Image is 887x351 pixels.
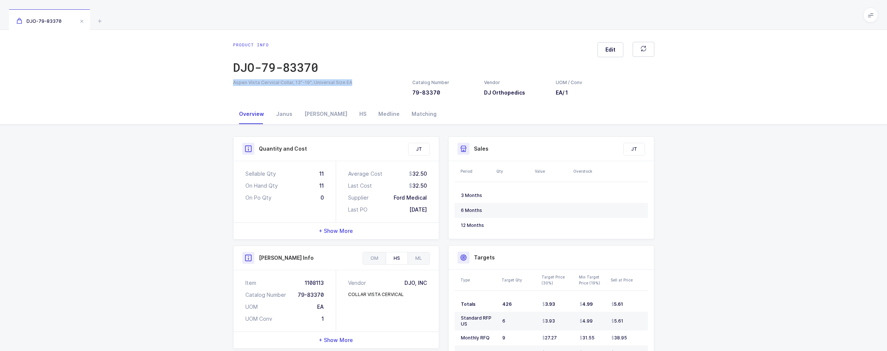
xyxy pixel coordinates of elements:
[319,182,324,190] div: 11
[460,168,492,174] div: Period
[320,194,324,201] div: 0
[348,194,369,201] div: Supplier
[409,170,427,178] div: 32.50
[270,104,298,124] div: Janus
[556,89,583,96] h3: EA
[319,227,353,235] span: + Show More
[407,252,429,264] div: ML
[474,254,495,261] h3: Targets
[409,206,427,213] div: [DATE]
[579,274,606,286] div: Min Target Price (19%)
[245,315,272,323] div: UOM Conv
[611,301,623,307] span: 5.61
[460,277,497,283] div: Type
[461,301,475,307] span: Totals
[233,223,439,239] div: + Show More
[348,291,404,298] div: COLLAR VISTA CERVICAL
[409,182,427,190] div: 32.50
[562,89,568,96] span: / 1
[611,335,627,341] span: 38.95
[461,193,491,198] div: 3 Months
[611,318,623,324] span: 5.61
[580,301,593,307] span: 4.99
[259,254,314,262] h3: [PERSON_NAME] Info
[394,194,427,201] div: Ford Medical
[386,252,407,264] div: HS
[502,318,505,324] span: 6
[409,143,429,155] div: JT
[542,301,555,307] span: 3.93
[404,279,427,287] div: DJO, INC
[319,336,353,344] span: + Show More
[624,143,645,155] div: JT
[348,182,372,190] div: Last Cost
[348,279,369,287] div: Vendor
[542,274,574,286] div: Target Price (30%)
[580,318,593,324] span: 4.99
[233,79,403,86] div: Aspen Vista Cervical Collar, 13"-19", Universal Size EA
[406,104,443,124] div: Matching
[259,145,307,153] h3: Quantity and Cost
[502,301,512,307] span: 426
[233,332,439,348] div: + Show More
[484,89,547,96] h3: DJ Orthopedics
[542,335,557,341] span: 27.27
[605,46,615,53] span: Edit
[556,79,583,86] div: UOM / Conv
[580,335,595,341] span: 31.55
[353,104,372,124] div: HS
[245,303,258,311] div: UOM
[322,315,324,323] div: 1
[502,277,537,283] div: Target Qty
[363,252,386,264] div: OM
[496,168,530,174] div: Qty
[484,79,547,86] div: Vendor
[233,104,270,124] div: Overview
[598,42,623,57] button: Edit
[461,222,491,228] div: 12 Months
[348,206,367,213] div: Last PO
[319,170,324,178] div: 11
[474,145,489,153] h3: Sales
[298,104,353,124] div: [PERSON_NAME]
[233,42,318,48] div: Product info
[16,18,62,24] span: DJO-79-83370
[317,303,324,311] div: EA
[461,315,491,327] span: Standard RFP US
[502,335,505,341] span: 9
[535,168,569,174] div: Value
[542,318,555,324] span: 3.93
[461,207,491,213] div: 6 Months
[245,194,272,201] div: On Po Qty
[461,335,490,341] span: Monthly RFQ
[245,170,276,178] div: Sellable Qty
[573,168,607,174] div: Overstock
[348,170,382,178] div: Average Cost
[611,277,646,283] div: Sell at Price
[245,182,278,190] div: On Hand Qty
[372,104,406,124] div: Medline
